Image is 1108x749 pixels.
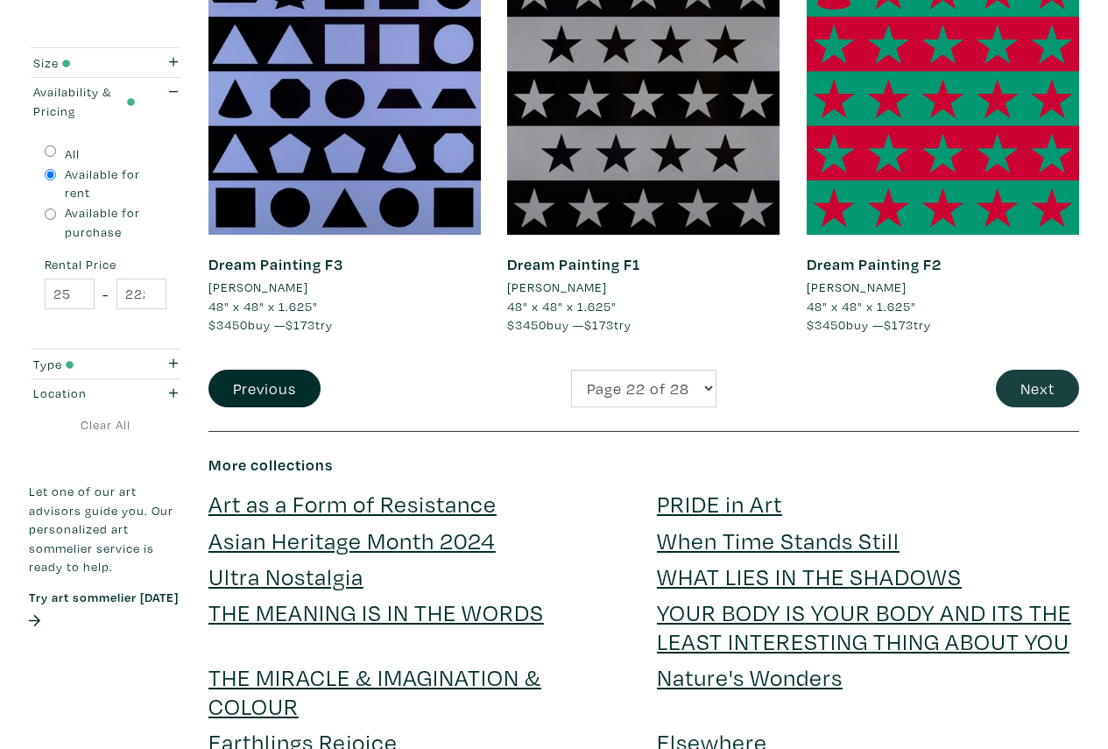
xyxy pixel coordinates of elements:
a: Nature's Wonders [657,661,843,692]
span: buy — try [507,316,632,333]
li: [PERSON_NAME] [208,278,308,297]
a: [PERSON_NAME] [208,278,481,297]
span: buy — try [807,316,931,333]
label: Available for rent [65,165,166,202]
a: THE MIRACLE & IMAGINATION & COLOUR [208,661,541,720]
div: Availability & Pricing [33,82,136,120]
small: Rental Price [45,258,166,271]
a: WHAT LIES IN THE SHADOWS [657,561,962,591]
span: $173 [286,316,315,333]
button: Previous [208,370,321,407]
a: Asian Heritage Month 2024 [208,525,496,555]
a: When Time Stands Still [657,525,900,555]
div: Type [33,355,136,374]
div: Size [33,53,136,73]
button: Location [29,379,182,408]
span: buy — try [208,316,333,333]
span: $173 [884,316,914,333]
a: Dream Painting F1 [507,254,640,274]
span: $3450 [507,316,547,333]
span: $3450 [208,316,248,333]
span: - [102,282,109,306]
a: Dream Painting F3 [208,254,343,274]
label: Available for purchase [65,203,166,241]
span: 48" x 48" x 1.625" [208,298,318,314]
button: Size [29,48,182,77]
a: Art as a Form of Resistance [208,488,497,519]
a: Try art sommelier [DATE] [29,589,179,629]
a: Dream Painting F2 [807,254,942,274]
a: Clear All [29,415,182,435]
a: YOUR BODY IS YOUR BODY AND ITS THE LEAST INTERESTING THING ABOUT YOU [657,597,1071,655]
iframe: Customer reviews powered by Trustpilot [29,647,182,684]
span: $173 [584,316,614,333]
div: Location [33,384,136,403]
span: 48" x 48" x 1.625" [507,298,617,314]
a: PRIDE in Art [657,488,782,519]
span: $3450 [807,316,846,333]
a: [PERSON_NAME] [507,278,780,297]
button: Availability & Pricing [29,78,182,125]
button: Type [29,350,182,378]
button: Next [996,370,1079,407]
h6: More collections [208,456,1079,475]
a: [PERSON_NAME] [807,278,1079,297]
a: THE MEANING IS IN THE WORDS [208,597,544,627]
li: [PERSON_NAME] [807,278,907,297]
li: [PERSON_NAME] [507,278,607,297]
a: Ultra Nostalgia [208,561,363,591]
p: Let one of our art advisors guide you. Our personalized art sommelier service is ready to help. [29,482,182,576]
span: 48" x 48" x 1.625" [807,298,916,314]
label: All [65,145,80,164]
